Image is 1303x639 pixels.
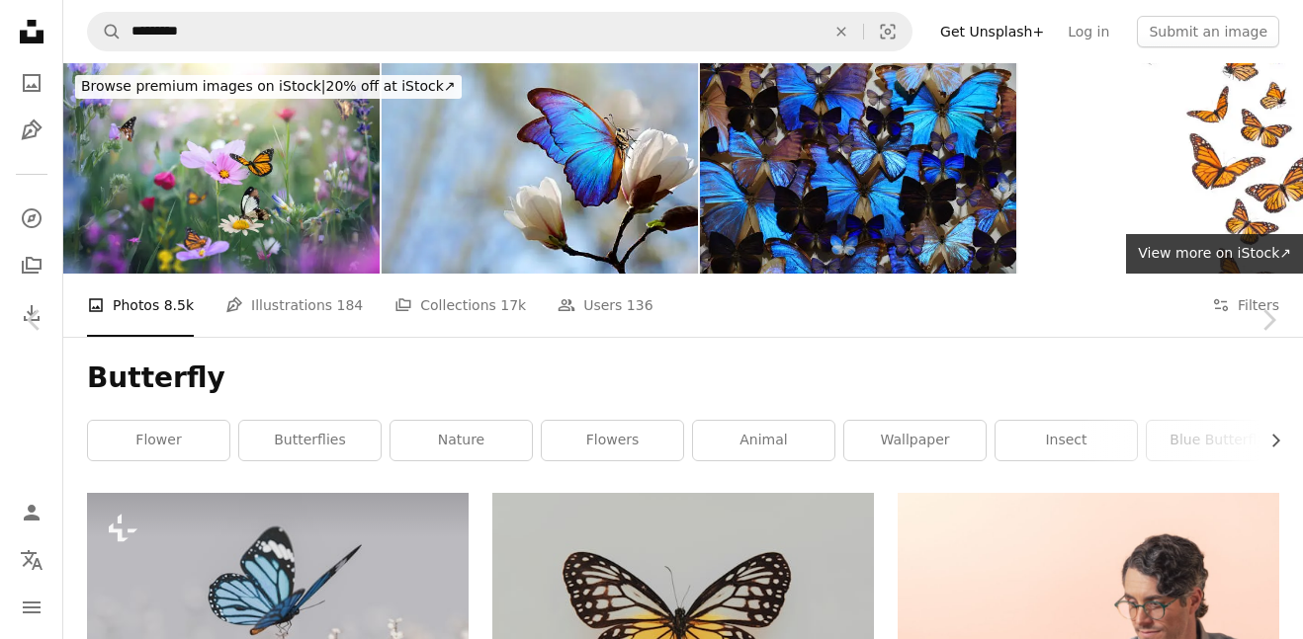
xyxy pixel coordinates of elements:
button: Menu [12,588,51,627]
a: Photos [12,63,51,103]
button: Filters [1212,274,1279,337]
a: Collections 17k [394,274,526,337]
button: Submit an image [1137,16,1279,47]
span: 136 [627,294,653,316]
a: a blue butterfly sitting on top of a white flower [87,594,469,611]
a: Explore [12,199,51,238]
a: Browse premium images on iStock|20% off at iStock↗ [63,63,474,111]
a: blue butterfly [1147,421,1288,460]
button: Clear [820,13,863,50]
span: Browse premium images on iStock | [81,78,325,94]
img: Colourful Garden With Butterflies [63,63,380,274]
button: Search Unsplash [88,13,122,50]
button: Visual search [864,13,912,50]
form: Find visuals sitewide [87,12,912,51]
a: Get Unsplash+ [928,16,1056,47]
a: Log in [1056,16,1121,47]
img: Collection Butterflies [700,63,1016,274]
a: View more on iStock↗ [1126,234,1303,274]
img: branches of blooming white magnolia and blue tropical morpho butterfly [382,63,698,274]
span: 184 [337,294,364,316]
a: flowers [542,421,683,460]
a: butterflies [239,421,381,460]
a: Illustrations [12,111,51,150]
span: View more on iStock ↗ [1138,245,1291,261]
a: Illustrations 184 [225,274,363,337]
a: Log in / Sign up [12,493,51,532]
a: nature [391,421,532,460]
a: flower [88,421,229,460]
span: 20% off at iStock ↗ [81,78,456,94]
a: Next [1234,225,1303,415]
button: Language [12,540,51,580]
a: insect [996,421,1137,460]
a: wallpaper [844,421,986,460]
a: animal [693,421,834,460]
a: Users 136 [558,274,652,337]
a: black and yellow butterfly [492,610,874,628]
span: 17k [500,294,526,316]
button: scroll list to the right [1258,421,1279,460]
h1: Butterfly [87,360,1279,396]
